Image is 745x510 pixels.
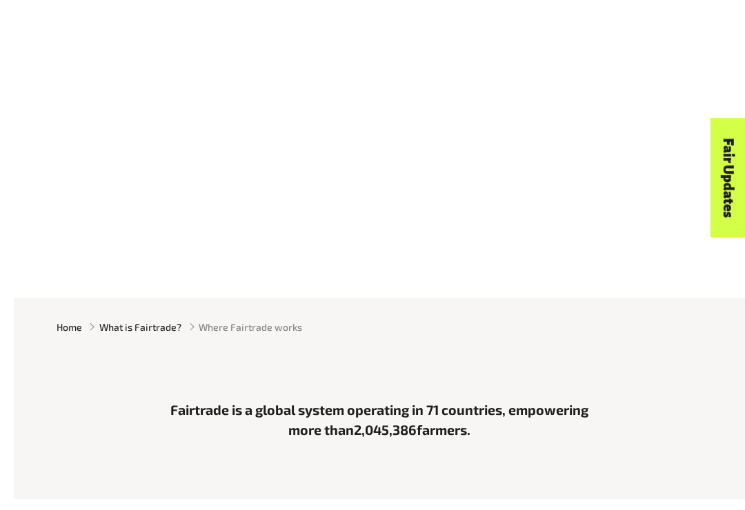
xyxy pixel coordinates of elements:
[167,400,592,440] p: Fairtrade is a global system operating in 71 countries, empowering more than farmers.
[199,320,302,334] span: Where Fairtrade works
[99,320,181,334] a: What is Fairtrade?
[57,320,82,334] a: Home
[354,421,417,438] span: 2,045,386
